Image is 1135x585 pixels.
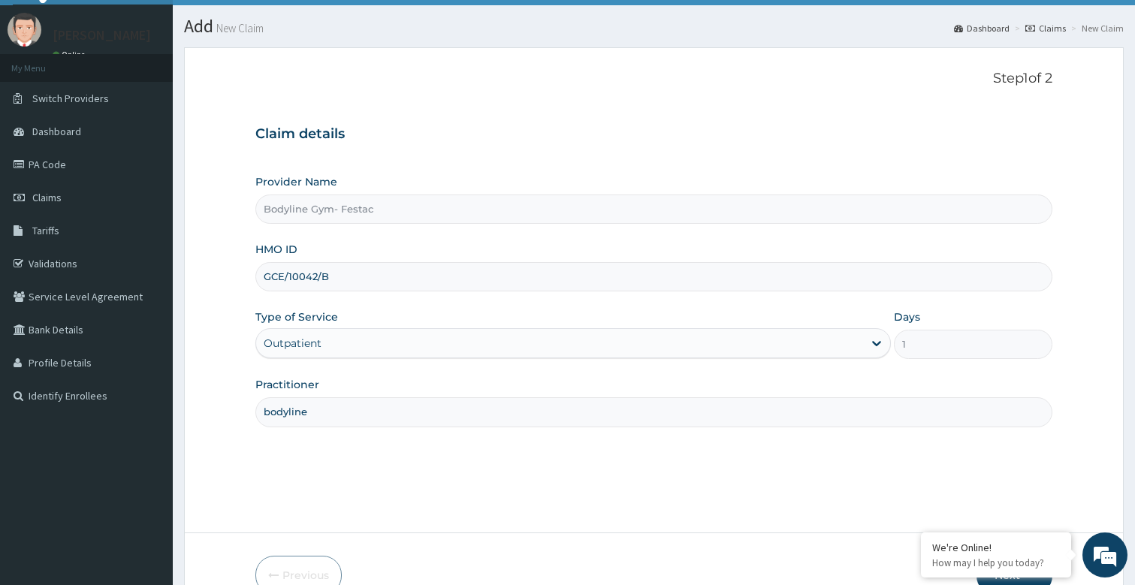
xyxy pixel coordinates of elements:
[8,13,41,47] img: User Image
[53,29,151,42] p: [PERSON_NAME]
[932,556,1060,569] p: How may I help you today?
[32,191,62,204] span: Claims
[255,397,1053,427] input: Enter Name
[53,50,89,60] a: Online
[32,125,81,138] span: Dashboard
[28,75,61,113] img: d_794563401_company_1708531726252_794563401
[1025,22,1066,35] a: Claims
[894,309,920,324] label: Days
[87,189,207,341] span: We're online!
[78,84,252,104] div: Chat with us now
[255,242,297,257] label: HMO ID
[255,174,337,189] label: Provider Name
[954,22,1010,35] a: Dashboard
[32,224,59,237] span: Tariffs
[213,23,264,34] small: New Claim
[8,410,286,463] textarea: Type your message and hit 'Enter'
[1067,22,1124,35] li: New Claim
[255,71,1053,87] p: Step 1 of 2
[255,377,319,392] label: Practitioner
[32,92,109,105] span: Switch Providers
[255,262,1053,291] input: Enter HMO ID
[255,309,338,324] label: Type of Service
[255,126,1053,143] h3: Claim details
[932,541,1060,554] div: We're Online!
[184,17,1124,36] h1: Add
[246,8,282,44] div: Minimize live chat window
